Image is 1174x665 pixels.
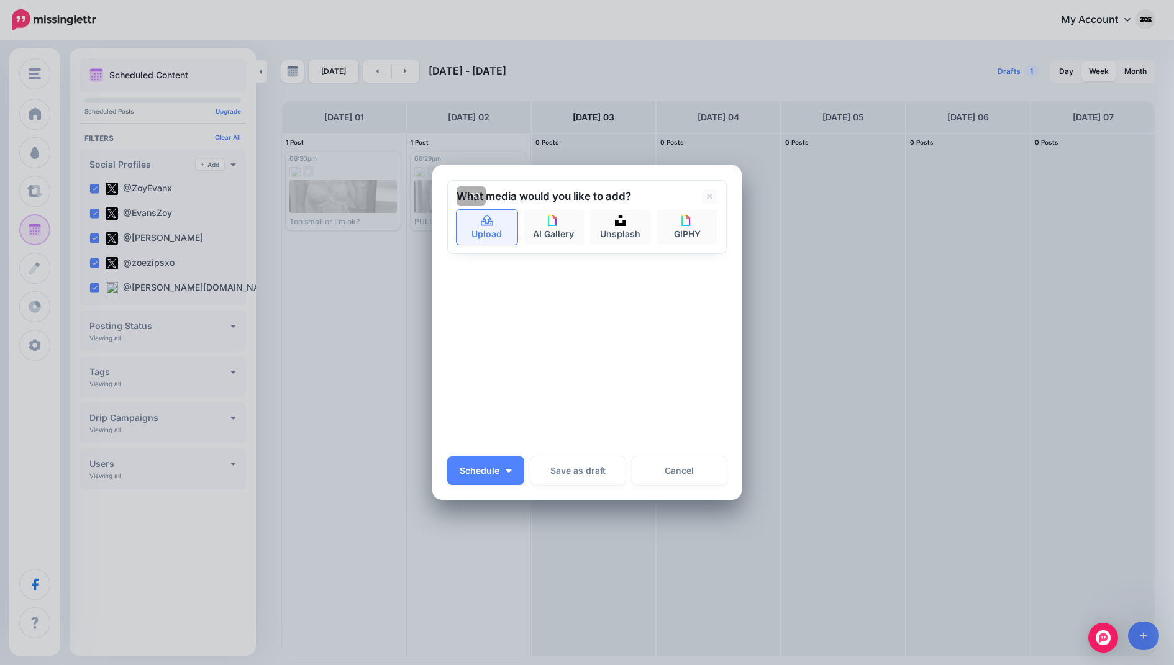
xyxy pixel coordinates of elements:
span: Schedule [460,466,499,475]
h2: What media would you like to add? [457,191,631,202]
img: icon-giphy-square.png [681,215,693,226]
a: Upload [457,210,517,245]
button: Save as draft [530,456,626,485]
div: Open Intercom Messenger [1088,623,1118,653]
img: icon-unsplash-square.png [615,215,626,226]
a: AI Gallery [524,210,585,245]
a: Unsplash [590,210,651,245]
button: Schedule [447,456,524,485]
img: arrow-down-white.png [506,469,512,473]
a: GIPHY [657,210,718,245]
img: icon-giphy-square.png [548,215,559,226]
a: Cancel [632,456,727,485]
